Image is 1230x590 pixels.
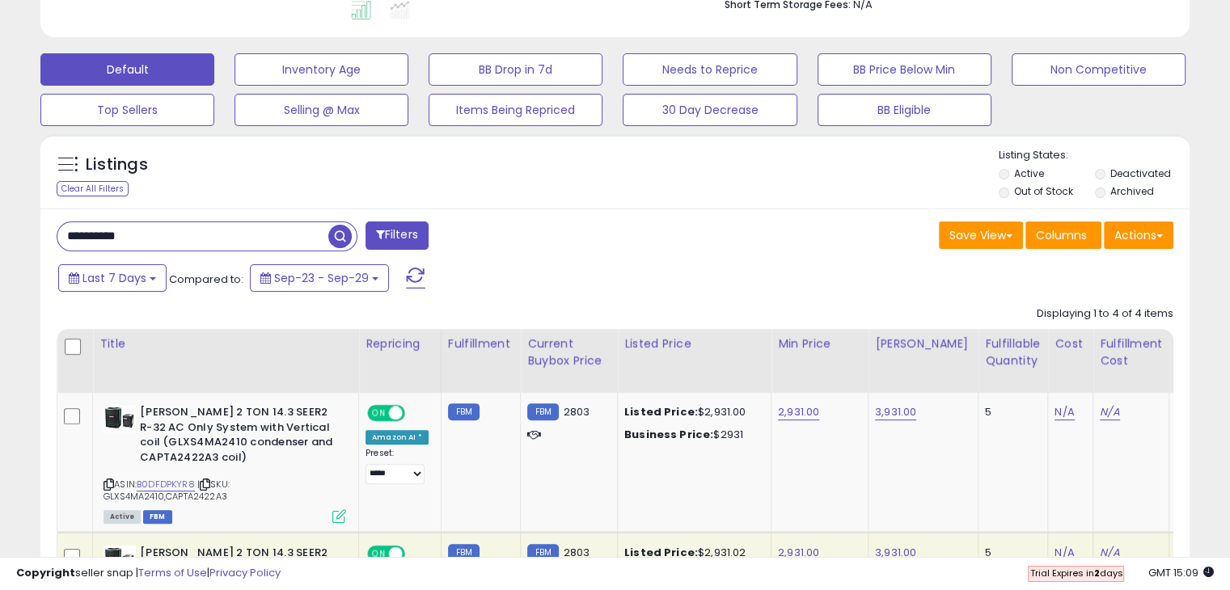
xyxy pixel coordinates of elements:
[1100,335,1162,369] div: Fulfillment Cost
[235,94,408,126] button: Selling @ Max
[624,427,713,442] b: Business Price:
[778,335,861,352] div: Min Price
[403,407,429,420] span: OFF
[624,335,764,352] div: Listed Price
[99,335,352,352] div: Title
[527,403,559,420] small: FBM
[1014,166,1044,180] label: Active
[235,53,408,86] button: Inventory Age
[1025,221,1101,249] button: Columns
[169,272,243,287] span: Compared to:
[250,264,389,292] button: Sep-23 - Sep-29
[999,148,1190,163] p: Listing States:
[366,335,434,352] div: Repricing
[86,154,148,176] h5: Listings
[1036,227,1087,243] span: Columns
[274,270,369,286] span: Sep-23 - Sep-29
[1014,184,1073,198] label: Out of Stock
[58,264,167,292] button: Last 7 Days
[563,404,590,419] span: 2803
[778,404,819,420] a: 2,931.00
[939,221,1023,249] button: Save View
[623,53,797,86] button: Needs to Reprice
[369,407,389,420] span: ON
[143,510,172,524] span: FBM
[1055,404,1074,420] a: N/A
[1110,166,1170,180] label: Deactivated
[818,53,991,86] button: BB Price Below Min
[1148,565,1214,580] span: 2025-10-7 15:09 GMT
[429,53,602,86] button: BB Drop in 7d
[985,405,1035,419] div: 5
[16,565,75,580] strong: Copyright
[1104,221,1173,249] button: Actions
[875,335,971,352] div: [PERSON_NAME]
[104,405,136,432] img: 411n1sDVynL._SL40_.jpg
[1093,567,1099,579] b: 2
[624,428,759,442] div: $2931
[1055,335,1086,352] div: Cost
[366,430,429,445] div: Amazon AI *
[366,221,429,250] button: Filters
[104,405,346,521] div: ASIN:
[104,478,230,502] span: | SKU: GLXS4MA2410,CAPTA2422A3
[138,565,207,580] a: Terms of Use
[624,405,759,419] div: $2,931.00
[448,335,514,352] div: Fulfillment
[40,53,214,86] button: Default
[1037,306,1173,322] div: Displaying 1 to 4 of 4 items
[623,94,797,126] button: 30 Day Decrease
[40,94,214,126] button: Top Sellers
[624,404,698,419] b: Listed Price:
[1029,567,1122,579] span: Trial Expires in days
[82,270,146,286] span: Last 7 Days
[1110,184,1153,198] label: Archived
[137,478,195,491] a: B0DFDPKYR8
[57,181,129,196] div: Clear All Filters
[985,335,1041,369] div: Fulfillable Quantity
[448,403,480,420] small: FBM
[366,448,429,484] div: Preset:
[527,335,611,369] div: Current Buybox Price
[1012,53,1186,86] button: Non Competitive
[818,94,991,126] button: BB Eligible
[104,510,141,524] span: All listings currently available for purchase on Amazon
[16,566,281,581] div: seller snap | |
[140,405,336,469] b: [PERSON_NAME] 2 TON 14.3 SEER2 R-32 AC Only System with Vertical coil (GLXS4MA2410 condenser and ...
[429,94,602,126] button: Items Being Repriced
[875,404,916,420] a: 3,931.00
[1100,404,1119,420] a: N/A
[209,565,281,580] a: Privacy Policy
